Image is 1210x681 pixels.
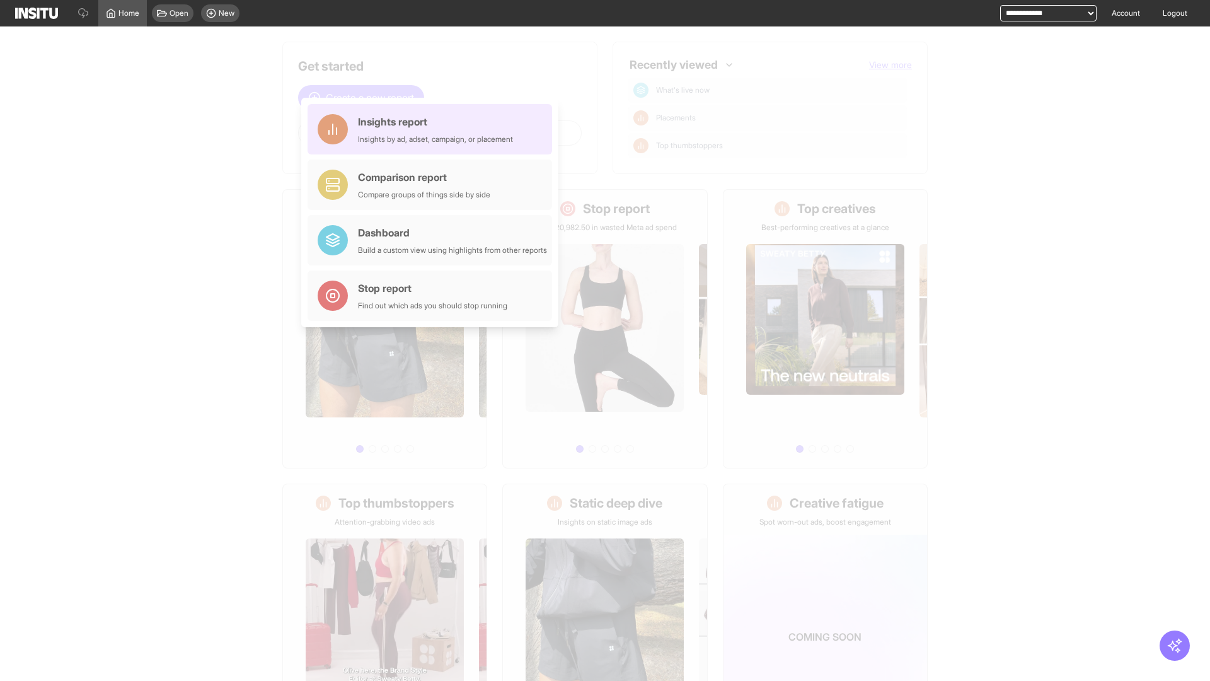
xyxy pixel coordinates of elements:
div: Insights by ad, adset, campaign, or placement [358,134,513,144]
span: Open [170,8,188,18]
div: Comparison report [358,170,490,185]
div: Insights report [358,114,513,129]
div: Compare groups of things side by side [358,190,490,200]
span: New [219,8,234,18]
div: Stop report [358,281,507,296]
span: Home [118,8,139,18]
img: Logo [15,8,58,19]
div: Find out which ads you should stop running [358,301,507,311]
div: Dashboard [358,225,547,240]
div: Build a custom view using highlights from other reports [358,245,547,255]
